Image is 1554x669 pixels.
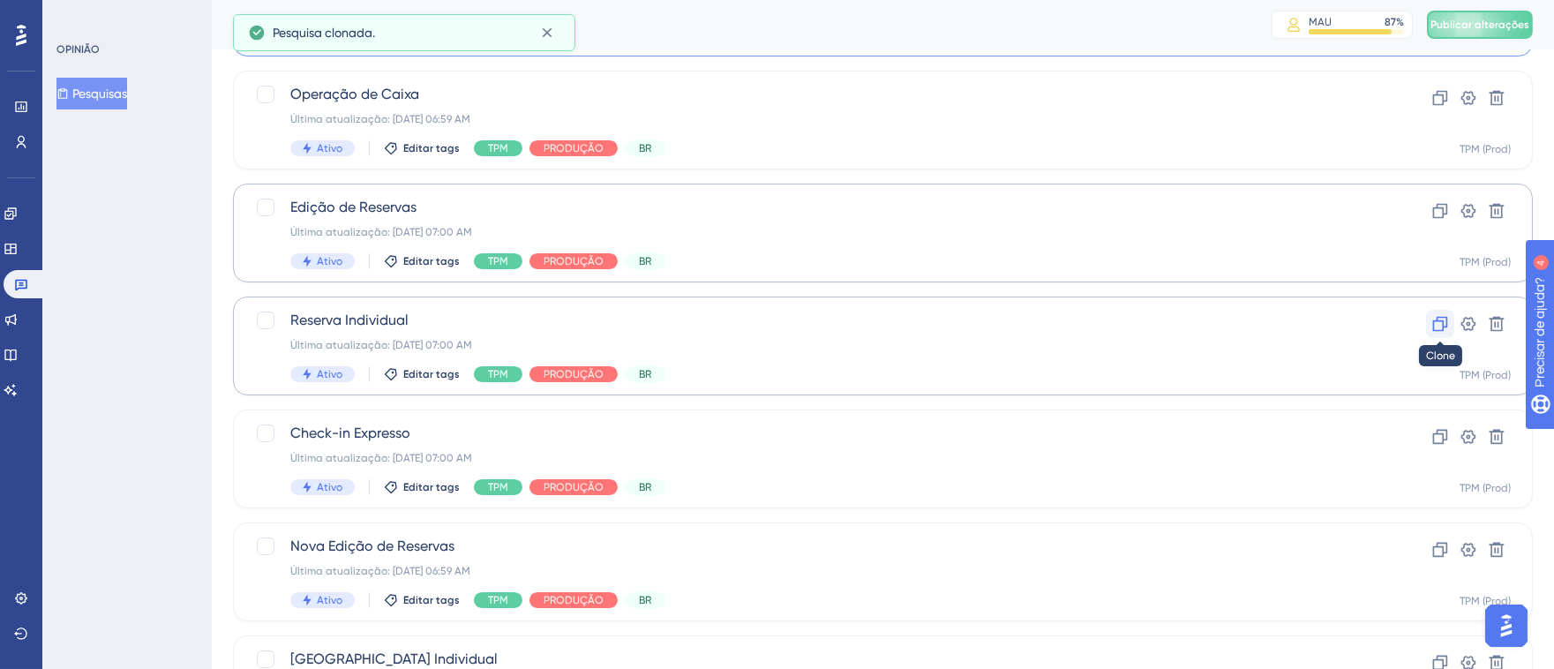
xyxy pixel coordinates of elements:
font: 87 [1385,16,1396,28]
font: Ativo [317,481,342,493]
font: Edição de Reservas [290,199,417,215]
font: TPM [488,481,508,493]
font: BR [639,142,651,154]
font: TPM (Prod) [1460,482,1511,494]
font: Ativo [317,594,342,606]
font: TPM (Prod) [1460,369,1511,381]
font: Editar tags [403,142,460,154]
font: TPM [488,368,508,380]
button: Editar tags [384,593,460,607]
font: Última atualização: [DATE] 06:59 AM [290,565,470,577]
font: Última atualização: [DATE] 07:00 AM [290,452,472,464]
font: BR [639,594,651,606]
button: Editar tags [384,254,460,268]
font: Editar tags [403,594,460,606]
font: OPINIÃO [56,43,100,56]
font: Última atualização: [DATE] 07:00 AM [290,339,472,351]
font: PRODUÇÃO [544,481,604,493]
font: Pesquisa clonada. [273,26,375,40]
button: Editar tags [384,141,460,155]
font: Editar tags [403,255,460,267]
font: BR [639,368,651,380]
font: Pesquisas [72,86,127,101]
font: Publicar alterações [1430,19,1529,31]
font: Operação de Caixa [290,86,419,102]
font: Reserva Individual [290,312,409,328]
font: BR [639,255,651,267]
font: MAU [1309,16,1332,28]
font: [GEOGRAPHIC_DATA] Individual [290,650,498,667]
font: Ativo [317,368,342,380]
button: Pesquisas [56,78,127,109]
button: Publicar alterações [1427,11,1533,39]
font: PRODUÇÃO [544,594,604,606]
font: Última atualização: [DATE] 06:59 AM [290,113,470,125]
font: TPM (Prod) [1460,595,1511,607]
font: Ativo [317,142,342,154]
iframe: Iniciador do Assistente de IA do UserGuiding [1480,599,1533,652]
font: Check-in Expresso [290,425,410,441]
font: TPM (Prod) [1460,256,1511,268]
font: PRODUÇÃO [544,368,604,380]
font: Editar tags [403,368,460,380]
font: 4 [164,11,169,20]
font: TPM [488,594,508,606]
font: % [1396,16,1404,28]
button: Editar tags [384,367,460,381]
font: TPM [488,142,508,154]
font: Última atualização: [DATE] 07:00 AM [290,226,472,238]
font: BR [639,481,651,493]
button: Editar tags [384,480,460,494]
font: PRODUÇÃO [544,142,604,154]
font: Editar tags [403,481,460,493]
font: Nova Edição de Reservas [290,537,454,554]
font: Precisar de ajuda? [41,8,152,21]
font: TPM [488,255,508,267]
font: Ativo [317,255,342,267]
font: PRODUÇÃO [544,255,604,267]
font: TPM (Prod) [1460,143,1511,155]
